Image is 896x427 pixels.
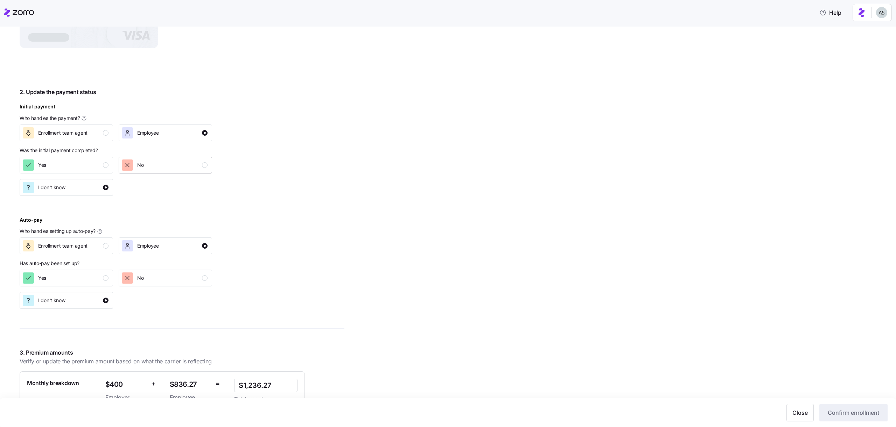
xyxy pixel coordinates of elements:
[20,103,55,113] div: Initial payment
[38,129,87,136] span: Enrollment team agent
[151,379,155,389] span: +
[20,260,79,267] span: Has auto-pay been set up?
[170,379,210,390] span: $836.27
[786,404,814,421] button: Close
[38,297,65,304] span: I don't know
[814,6,847,20] button: Help
[20,147,98,154] span: Was the initial payment completed?
[876,7,887,18] img: c4d3a52e2a848ea5f7eb308790fba1e4
[819,404,888,421] button: Confirm enrollment
[38,275,46,282] span: Yes
[137,242,159,249] span: Employee
[27,379,79,387] span: Monthly breakdown
[137,129,159,136] span: Employee
[137,275,143,282] span: No
[38,242,87,249] span: Enrollment team agent
[38,184,65,191] span: I don't know
[20,88,212,97] span: 2. Update the payment status
[137,162,143,169] span: No
[38,162,46,169] span: Yes
[828,408,879,417] span: Confirm enrollment
[792,408,808,417] span: Close
[105,379,146,390] span: $400
[20,357,212,366] span: Verify or update the premium amount based on what the carrier is reflecting
[20,228,96,235] span: Who handles setting up auto-pay?
[20,115,80,122] span: Who handles the payment?
[234,395,297,404] span: Total premium
[216,379,220,389] span: =
[170,393,210,402] span: Employee
[20,216,42,227] div: Auto-pay
[105,393,146,402] span: Employer
[20,348,344,357] span: 3. Premium amounts
[819,8,841,17] span: Help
